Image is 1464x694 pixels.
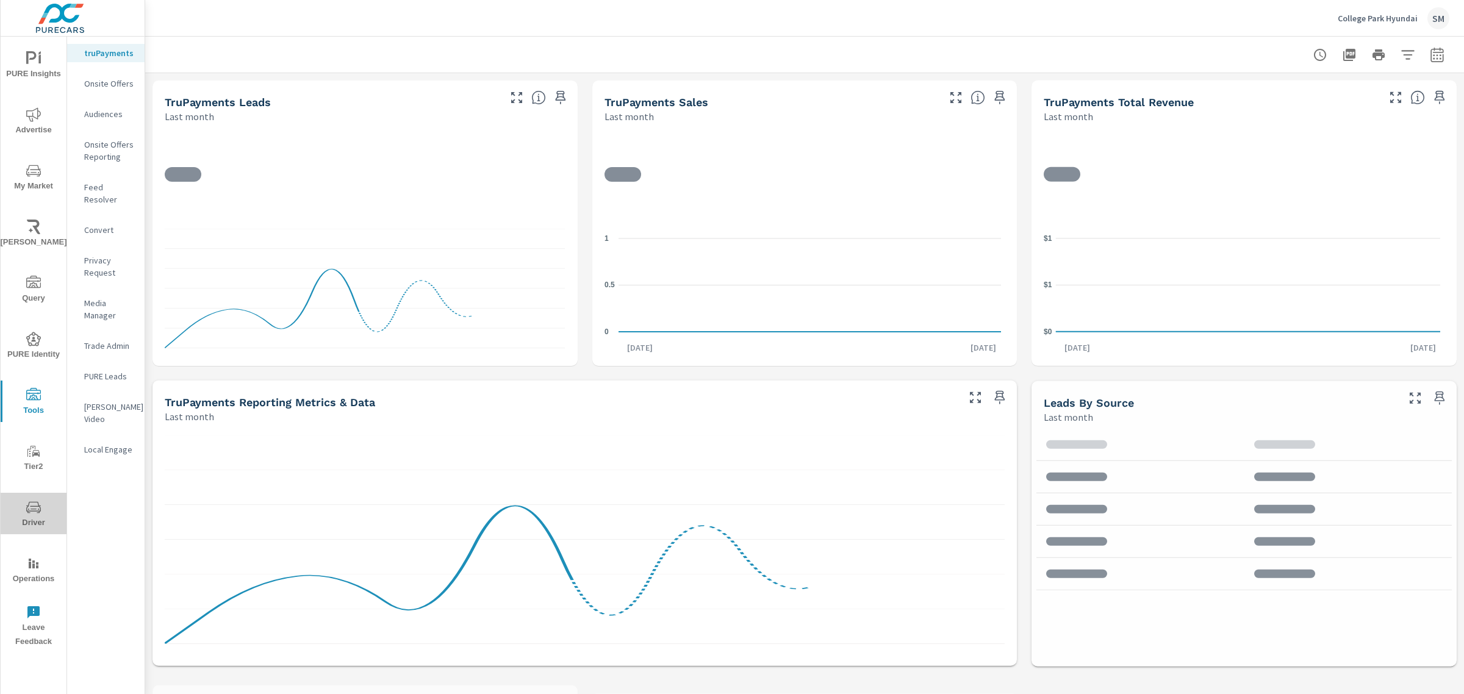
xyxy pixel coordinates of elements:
p: Feed Resolver [84,181,135,206]
button: Make Fullscreen [1405,388,1425,408]
p: Onsite Offers [84,77,135,90]
div: Media Manager [67,294,145,324]
p: truPayments [84,47,135,59]
span: The number of truPayments leads. [531,90,546,105]
div: Audiences [67,105,145,123]
button: Print Report [1366,43,1391,67]
div: SM [1427,7,1449,29]
span: Save this to your personalized report [551,88,570,107]
button: Make Fullscreen [966,388,985,407]
p: Media Manager [84,297,135,321]
p: Privacy Request [84,254,135,279]
button: "Export Report to PDF" [1337,43,1362,67]
button: Select Date Range [1425,43,1449,67]
div: Trade Admin [67,337,145,355]
text: $1 [1044,234,1052,242]
div: Local Engage [67,440,145,459]
p: Last month [1044,109,1093,124]
text: $0 [1044,327,1052,335]
button: Make Fullscreen [507,88,526,107]
h5: truPayments Leads [165,96,271,109]
span: Number of sales matched to a truPayments lead. [Source: This data is sourced from the dealer's DM... [971,90,985,105]
span: [PERSON_NAME] [4,220,63,249]
p: Last month [605,109,654,124]
span: Tier2 [4,444,63,474]
h5: Leads By Source [1044,396,1134,409]
span: Advertise [4,107,63,137]
p: Local Engage [84,443,135,456]
span: Leave Feedback [4,605,63,649]
span: PURE Identity [4,332,63,362]
span: Save this to your personalized report [1430,88,1449,107]
span: Driver [4,500,63,530]
div: Onsite Offers Reporting [67,135,145,166]
p: Audiences [84,108,135,120]
div: [PERSON_NAME] Video [67,398,145,428]
span: Operations [4,556,63,586]
text: $1 [1044,281,1052,289]
button: Apply Filters [1396,43,1420,67]
text: 1 [605,234,609,243]
p: PURE Leads [84,370,135,382]
p: College Park Hyundai [1338,13,1418,24]
div: Convert [67,221,145,239]
h5: truPayments Sales [605,96,708,109]
text: 0.5 [605,281,615,289]
h5: truPayments Reporting Metrics & Data [165,396,375,409]
h5: truPayments Total Revenue [1044,96,1194,109]
div: PURE Leads [67,367,145,385]
div: Onsite Offers [67,74,145,93]
p: Last month [165,409,214,424]
p: [DATE] [1056,342,1099,354]
p: Convert [84,224,135,236]
p: [DATE] [619,342,661,354]
span: My Market [4,163,63,193]
p: [PERSON_NAME] Video [84,401,135,425]
span: Tools [4,388,63,418]
p: Onsite Offers Reporting [84,138,135,163]
div: Privacy Request [67,251,145,282]
text: 0 [605,327,609,336]
span: Save this to your personalized report [1430,388,1449,408]
span: Query [4,276,63,306]
span: Save this to your personalized report [990,88,1010,107]
span: Save this to your personalized report [990,388,1010,407]
p: Last month [1044,410,1093,424]
p: [DATE] [962,342,1005,354]
div: Feed Resolver [67,178,145,209]
button: Make Fullscreen [1386,88,1405,107]
span: Total revenue from sales matched to a truPayments lead. [Source: This data is sourced from the de... [1410,90,1425,105]
div: nav menu [1,37,66,654]
button: Make Fullscreen [946,88,966,107]
span: PURE Insights [4,51,63,81]
p: Trade Admin [84,340,135,352]
p: Last month [165,109,214,124]
div: truPayments [67,44,145,62]
p: [DATE] [1402,342,1444,354]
